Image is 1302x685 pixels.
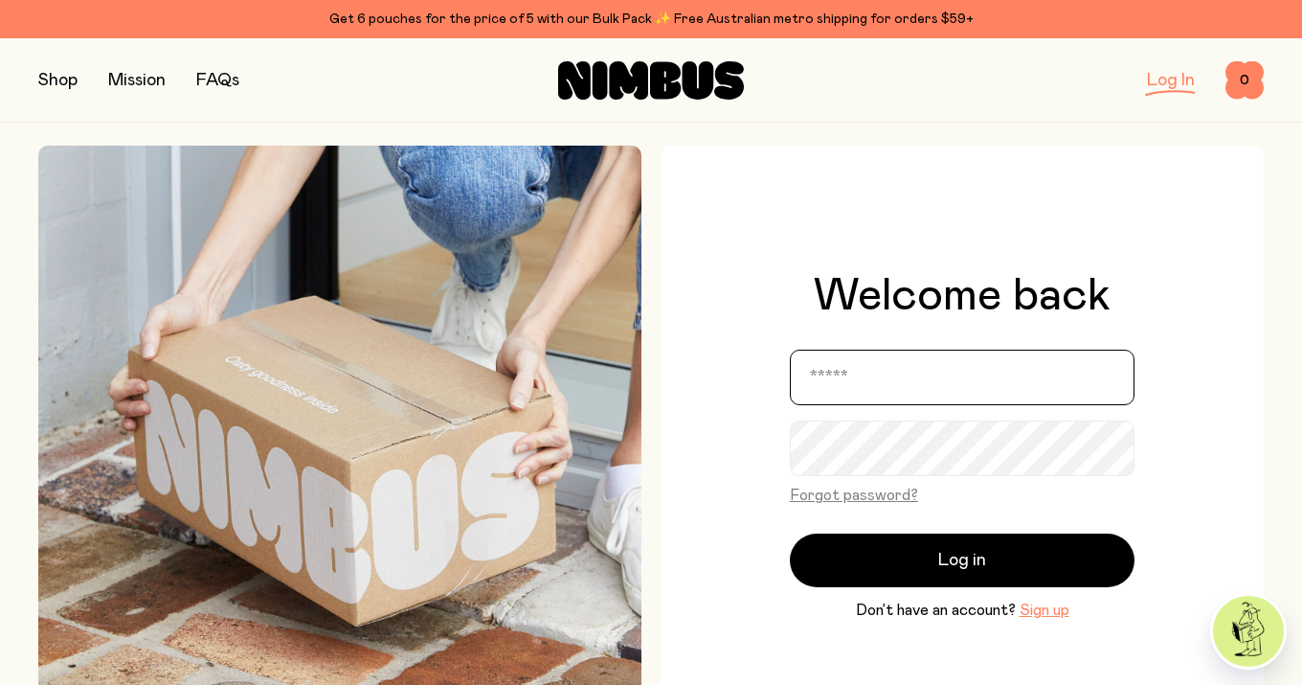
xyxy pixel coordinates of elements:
a: Log In [1147,72,1195,89]
h1: Welcome back [814,273,1111,319]
div: Get 6 pouches for the price of 5 with our Bulk Pack ✨ Free Australian metro shipping for orders $59+ [38,8,1264,31]
img: agent [1213,596,1284,667]
button: Log in [790,534,1134,587]
button: 0 [1225,61,1264,100]
a: FAQs [196,72,239,89]
button: Sign up [1020,599,1069,622]
span: Log in [938,547,986,574]
button: Forgot password? [790,484,918,507]
span: Don’t have an account? [856,599,1016,622]
a: Mission [108,72,166,89]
